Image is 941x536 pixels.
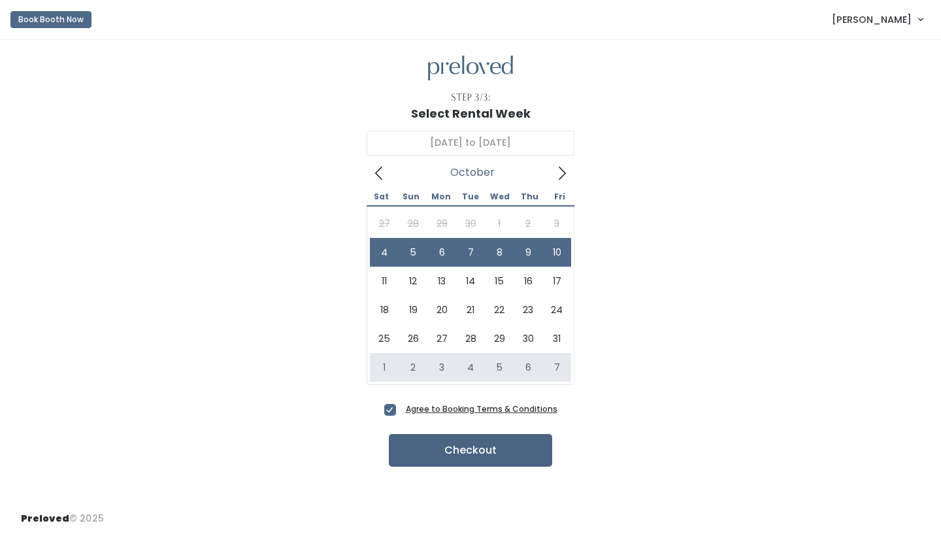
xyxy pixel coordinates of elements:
[456,267,485,295] span: October 14, 2025
[427,353,456,382] span: November 3, 2025
[542,267,571,295] span: October 17, 2025
[456,295,485,324] span: October 21, 2025
[545,193,574,201] span: Fri
[367,131,574,156] input: Select week
[819,5,936,33] a: [PERSON_NAME]
[514,267,542,295] span: October 16, 2025
[485,295,514,324] span: October 22, 2025
[399,295,427,324] span: October 19, 2025
[426,193,455,201] span: Mon
[10,11,91,28] button: Book Booth Now
[542,295,571,324] span: October 24, 2025
[485,324,514,353] span: October 29, 2025
[399,353,427,382] span: November 2, 2025
[21,501,104,526] div: © 2025
[427,267,456,295] span: October 13, 2025
[399,324,427,353] span: October 26, 2025
[399,238,427,267] span: October 5, 2025
[485,267,514,295] span: October 15, 2025
[370,238,399,267] span: October 4, 2025
[542,238,571,267] span: October 10, 2025
[370,267,399,295] span: October 11, 2025
[427,238,456,267] span: October 6, 2025
[21,512,69,525] span: Preloved
[389,434,552,467] button: Checkout
[427,295,456,324] span: October 20, 2025
[396,193,425,201] span: Sun
[485,353,514,382] span: November 5, 2025
[542,324,571,353] span: October 31, 2025
[514,353,542,382] span: November 6, 2025
[514,295,542,324] span: October 23, 2025
[399,267,427,295] span: October 12, 2025
[542,353,571,382] span: November 7, 2025
[427,324,456,353] span: October 27, 2025
[370,324,399,353] span: October 25, 2025
[456,324,485,353] span: October 28, 2025
[411,107,531,120] h1: Select Rental Week
[832,12,912,27] span: [PERSON_NAME]
[455,193,485,201] span: Tue
[406,403,557,414] a: Agree to Booking Terms & Conditions
[428,56,513,81] img: preloved logo
[450,170,495,175] span: October
[451,91,491,105] div: Step 3/3:
[370,353,399,382] span: November 1, 2025
[456,353,485,382] span: November 4, 2025
[10,5,91,34] a: Book Booth Now
[514,324,542,353] span: October 30, 2025
[456,238,485,267] span: October 7, 2025
[485,238,514,267] span: October 8, 2025
[514,238,542,267] span: October 9, 2025
[486,193,515,201] span: Wed
[515,193,544,201] span: Thu
[367,193,396,201] span: Sat
[370,295,399,324] span: October 18, 2025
